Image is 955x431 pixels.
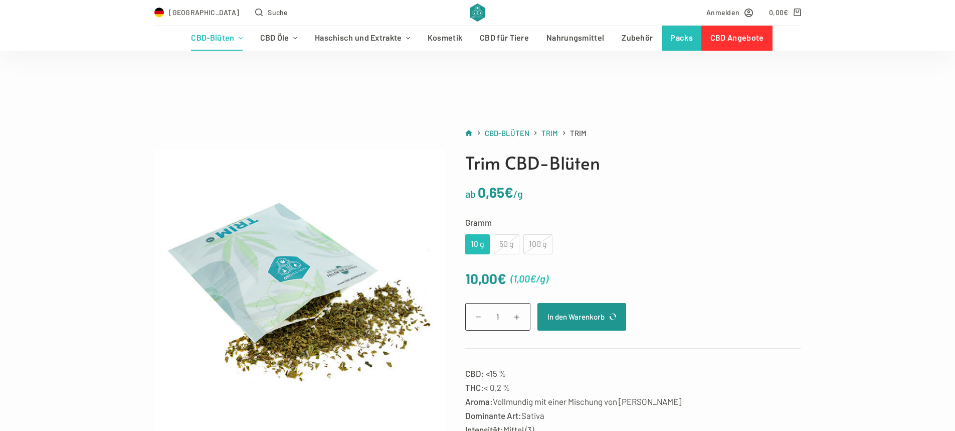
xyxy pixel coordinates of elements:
a: CBD-Blüten [182,26,251,51]
span: /g [536,272,545,284]
span: CBD-Blüten [485,128,529,137]
a: Kosmetik [419,26,471,51]
bdi: 10,00 [465,270,506,287]
h1: Trim CBD-Blüten [465,150,801,176]
bdi: 0,00 [769,8,789,17]
a: Select Country [154,7,240,18]
a: Packs [662,26,702,51]
button: In den Warenkorb [537,303,626,331]
span: /g [513,188,523,200]
span: Suche [268,7,288,18]
strong: Dominante Art: [465,410,521,420]
a: Zubehör [613,26,662,51]
span: Trim [570,127,587,139]
span: € [530,272,536,284]
a: Nahrungsmittel [538,26,613,51]
a: Shopping cart [769,7,801,18]
span: Anmelden [706,7,739,18]
img: CBD Alchemy [470,4,485,22]
strong: THC: [465,382,484,392]
span: Trim [541,128,558,137]
div: 10 g [471,238,484,251]
span: € [504,184,513,201]
strong: CBD: < [465,368,490,378]
span: € [497,270,506,287]
nav: Header-Menü [182,26,773,51]
a: CBD Angebote [701,26,773,51]
span: € [784,8,788,17]
a: CBD-Blüten [485,127,529,139]
bdi: 1,00 [513,272,536,284]
span: ( ) [510,270,548,287]
span: ab [465,188,476,200]
a: Haschisch und Extrakte [306,26,419,51]
input: Produktmenge [465,303,530,331]
label: Gramm [465,215,801,229]
button: Open search form [255,7,288,18]
span: [GEOGRAPHIC_DATA] [169,7,239,18]
a: CBD für Tiere [471,26,538,51]
a: Anmelden [706,7,753,18]
a: CBD Öle [251,26,306,51]
bdi: 0,65 [478,184,513,201]
img: DE Flag [154,8,164,18]
strong: Aroma: [465,396,493,406]
a: Trim [541,127,558,139]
